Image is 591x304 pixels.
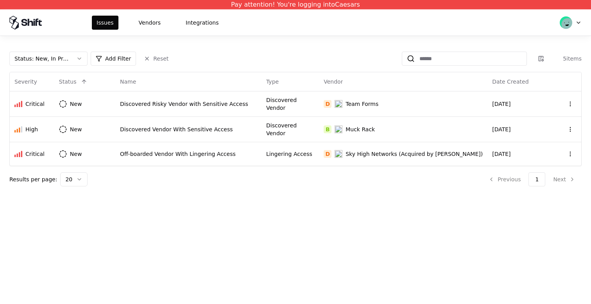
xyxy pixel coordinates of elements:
button: New [59,97,96,111]
div: Vendor [324,78,343,86]
div: Severity [14,78,37,86]
button: New [59,122,96,136]
div: Discovered Risky Vendor with Sensitive Access [120,100,257,108]
div: Discovered Vendor [266,122,314,137]
div: High [25,125,38,133]
div: B [324,125,331,133]
button: New [59,147,96,161]
button: Issues [92,16,118,30]
div: Muck Rack [346,125,375,133]
div: New [70,125,82,133]
div: New [70,150,82,158]
button: Integrations [181,16,223,30]
div: New [70,100,82,108]
img: Sky High Networks (Acquired by McAfee) [335,150,342,158]
div: [DATE] [492,125,550,133]
div: Name [120,78,136,86]
div: Off-boarded Vendor With Lingering Access [120,150,257,158]
div: Discovered Vendor [266,96,314,112]
div: D [324,100,331,108]
div: Status : New, In Progress [14,55,70,63]
div: Team Forms [346,100,378,108]
div: Status [59,78,77,86]
div: 5 items [550,55,582,63]
button: Add Filter [91,52,136,66]
div: Critical [25,150,45,158]
img: Muck Rack [335,125,342,133]
div: Date Created [492,78,528,86]
img: Team Forms [335,100,342,108]
div: Sky High Networks (Acquired by [PERSON_NAME]) [346,150,483,158]
div: [DATE] [492,100,550,108]
div: D [324,150,331,158]
div: Lingering Access [266,150,314,158]
div: [DATE] [492,150,550,158]
button: 1 [528,172,545,186]
div: Discovered Vendor With Sensitive Access [120,125,257,133]
p: Results per page: [9,175,57,183]
div: Critical [25,100,45,108]
button: Vendors [134,16,165,30]
nav: pagination [482,172,582,186]
div: Type [266,78,279,86]
button: Reset [139,52,173,66]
